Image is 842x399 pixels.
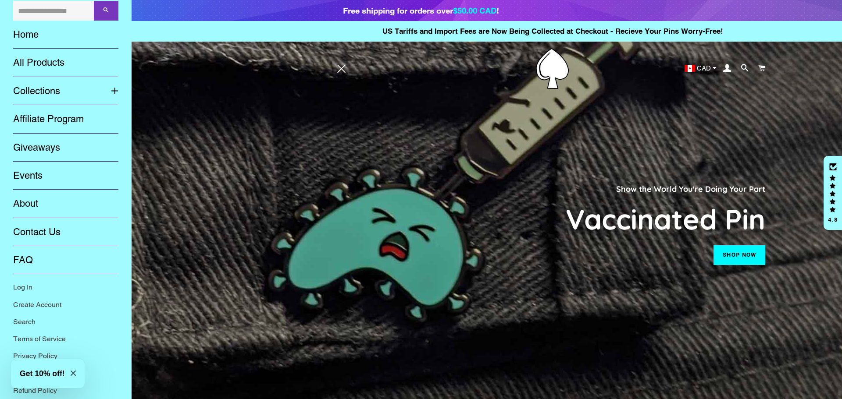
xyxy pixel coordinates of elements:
a: FAQ [7,246,125,274]
a: Giveaways [7,134,125,162]
img: Pin-Ace [536,48,569,89]
a: All Products [7,49,125,77]
a: Events [7,162,125,190]
h2: Vaccinated Pin [340,201,766,237]
div: 4.8 [828,217,838,222]
span: $50.00 CAD [453,6,496,15]
a: Home [7,21,125,49]
a: Terms of Service [7,330,125,347]
a: Privacy Policy [7,347,125,364]
a: About [7,190,125,218]
a: Contact Us [7,218,125,246]
a: Create Account [7,296,125,313]
a: Log In [7,279,125,296]
a: Affiliate Program [7,105,125,133]
div: Free shipping for orders over ! [343,4,499,17]
div: Click to open Judge.me floating reviews tab [824,156,842,230]
span: CAD [697,65,711,71]
input: Search our store [13,1,94,21]
a: Collections [7,77,104,105]
a: Refund Policy [7,382,125,399]
a: Search [7,313,125,330]
a: Shipping Policy [7,364,125,381]
p: Show the World You're Doing Your Part [340,183,766,195]
a: Shop now [714,245,765,265]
